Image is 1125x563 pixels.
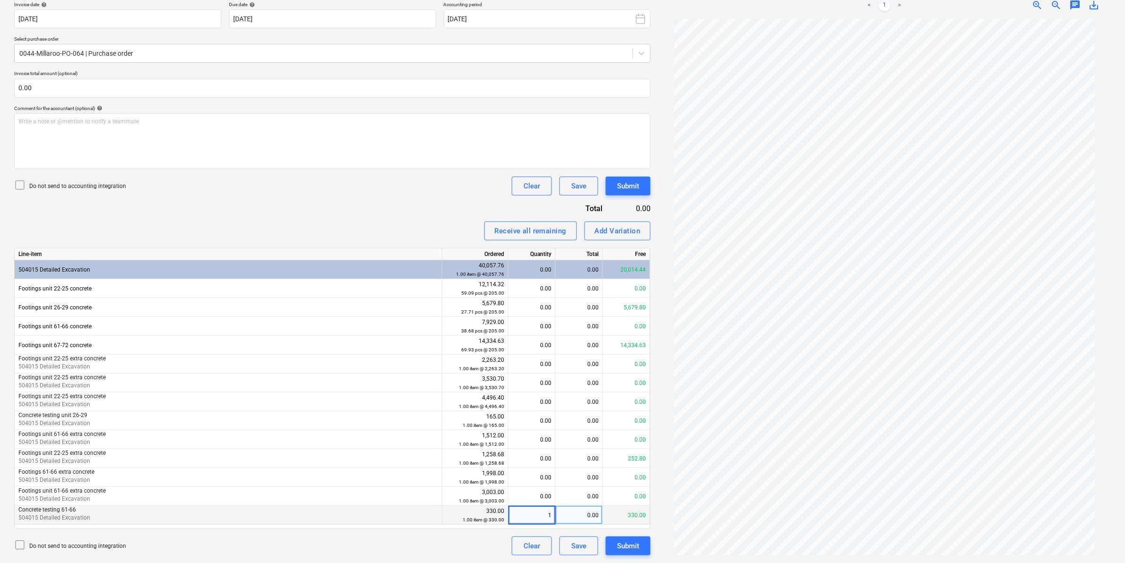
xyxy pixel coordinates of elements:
[446,318,504,335] div: 7,929.00
[603,468,650,487] div: 0.00
[15,298,442,317] div: Footings unit 26-29 concrete
[15,279,442,298] div: Footings unit 22-25 concrete
[446,431,504,449] div: 1,512.00
[512,355,551,374] div: 0.00
[15,248,442,260] div: Line-item
[18,458,90,464] span: 504015 Detailed Excavation
[617,203,651,214] div: 0.00
[606,177,651,196] button: Submit
[556,355,603,374] div: 0.00
[15,317,442,336] div: Footings unit 61-66 concrete
[463,517,504,522] small: 1.00 item @ 330.00
[459,385,504,390] small: 1.00 item @ 3,530.70
[559,537,598,555] button: Save
[14,79,651,98] input: Invoice total amount (optional)
[603,336,650,355] div: 14,334.63
[18,439,90,445] span: 504015 Detailed Excavation
[556,506,603,525] div: 0.00
[556,248,603,260] div: Total
[606,537,651,555] button: Submit
[18,450,106,456] span: Footings unit 22-25 extra concrete
[512,468,551,487] div: 0.00
[603,279,650,298] div: 0.00
[14,70,651,78] p: Invoice total amount (optional)
[446,412,504,430] div: 165.00
[512,298,551,317] div: 0.00
[556,298,603,317] div: 0.00
[512,317,551,336] div: 0.00
[18,412,87,418] span: Concrete testing unit 26-29
[446,488,504,505] div: 3,003.00
[18,393,106,400] span: Footings unit 22-25 extra concrete
[603,374,650,392] div: 0.00
[18,514,90,521] span: 504015 Detailed Excavation
[247,2,255,8] span: help
[459,461,504,466] small: 1.00 item @ 1,258.68
[512,392,551,411] div: 0.00
[18,477,90,483] span: 504015 Detailed Excavation
[459,498,504,503] small: 1.00 item @ 3,003.00
[556,392,603,411] div: 0.00
[459,366,504,371] small: 1.00 item @ 2,263.20
[512,487,551,506] div: 0.00
[512,430,551,449] div: 0.00
[461,309,504,315] small: 27.71 pcs @ 205.00
[229,1,436,8] div: Due date
[446,337,504,354] div: 14,334.63
[556,449,603,468] div: 0.00
[556,411,603,430] div: 0.00
[15,336,442,355] div: Footings unit 67-72 concrete
[512,177,552,196] button: Clear
[508,248,556,260] div: Quantity
[556,487,603,506] div: 0.00
[18,469,94,475] span: Footings 61-66 extra concrete
[603,392,650,411] div: 0.00
[584,222,651,240] button: Add Variation
[603,449,650,468] div: 252.80
[571,540,586,552] div: Save
[29,542,126,550] p: Do not send to accounting integration
[603,411,650,430] div: 0.00
[461,328,504,333] small: 38.68 pcs @ 205.00
[571,180,586,192] div: Save
[559,177,598,196] button: Save
[444,9,651,28] button: [DATE]
[512,449,551,468] div: 0.00
[603,248,650,260] div: Free
[617,540,639,552] div: Submit
[14,1,221,8] div: Invoice date
[459,479,504,485] small: 1.00 item @ 1,998.00
[456,272,504,277] small: 1.00 item @ 40,057.76
[459,442,504,447] small: 1.00 item @ 1,512.00
[556,317,603,336] div: 0.00
[29,182,126,190] p: Do not send to accounting integration
[459,404,504,409] small: 1.00 item @ 4,496.40
[556,430,603,449] div: 0.00
[95,105,102,111] span: help
[524,180,540,192] div: Clear
[14,9,221,28] input: Invoice date not specified
[484,222,577,240] button: Receive all remaining
[18,401,90,408] span: 504015 Detailed Excavation
[446,261,504,279] div: 40,057.76
[442,248,508,260] div: Ordered
[446,280,504,298] div: 12,114.32
[461,290,504,296] small: 59.09 pcs @ 205.00
[18,431,106,437] span: Footings unit 61-66 extra concrete
[524,540,540,552] div: Clear
[18,506,76,513] span: Concrete testing 61-66
[18,487,106,494] span: Footings unit 61-66 extra concrete
[512,279,551,298] div: 0.00
[603,260,650,279] div: 20,014.44
[39,2,47,8] span: help
[603,430,650,449] div: 0.00
[18,355,106,362] span: Footings unit 22-25 extra concrete
[463,423,504,428] small: 1.00 item @ 165.00
[556,260,603,279] div: 0.00
[603,298,650,317] div: 5,679.80
[229,9,436,28] input: Due date not specified
[603,506,650,525] div: 330.00
[556,279,603,298] div: 0.00
[603,355,650,374] div: 0.00
[461,347,504,352] small: 69.93 pcs @ 205.00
